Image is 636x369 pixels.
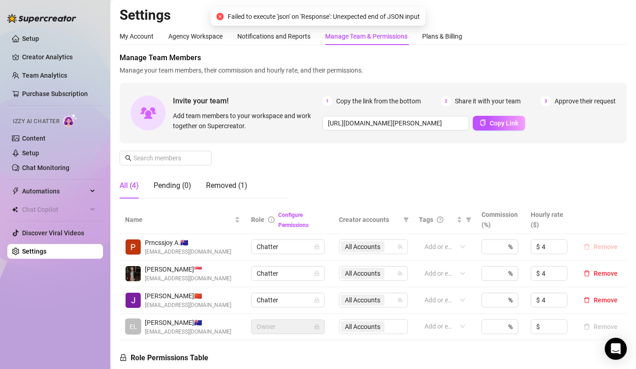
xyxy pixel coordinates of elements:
a: Creator Analytics [22,50,96,64]
button: Copy Link [473,116,525,131]
span: question-circle [437,216,443,223]
span: [PERSON_NAME] 🇸🇬 [145,264,231,274]
span: lock [314,297,320,303]
span: delete [584,270,590,277]
span: copy [480,119,486,126]
span: lock [314,271,320,276]
div: Notifications and Reports [237,31,310,41]
span: All Accounts [341,268,384,279]
th: Hourly rate ($) [525,206,574,234]
span: Copy the link from the bottom [336,96,421,106]
span: [PERSON_NAME] 🇨🇳 [145,291,231,301]
h2: Settings [120,6,627,24]
span: team [397,297,403,303]
span: [PERSON_NAME] 🇦🇺 [145,318,231,328]
span: lock [314,244,320,250]
span: Failed to execute 'json' on 'Response': Unexpected end of JSON input [228,11,420,22]
a: Settings [22,248,46,255]
span: 3 [541,96,551,106]
span: [EMAIL_ADDRESS][DOMAIN_NAME] [145,274,231,283]
a: Team Analytics [22,72,67,79]
span: Remove [594,270,618,277]
span: Name [125,215,233,225]
span: filter [466,217,471,222]
button: Remove [580,241,621,252]
span: delete [584,244,590,250]
h5: Role Permissions Table [120,352,208,363]
span: filter [403,217,409,222]
span: Chatter [257,267,319,280]
div: Pending (0) [154,180,191,191]
img: Arven Arricivita [126,266,141,281]
div: My Account [120,31,154,41]
span: All Accounts [345,242,380,252]
a: Chat Monitoring [22,164,69,171]
button: Remove [580,295,621,306]
th: Name [120,206,246,234]
span: 1 [322,96,332,106]
span: [EMAIL_ADDRESS][DOMAIN_NAME] [145,328,231,336]
input: Search members [133,153,199,163]
span: Owner [257,320,319,334]
span: Approve their request [555,96,616,106]
span: Tags [419,215,433,225]
div: Open Intercom Messenger [605,338,627,360]
a: Setup [22,149,39,157]
span: Invite your team! [173,95,322,107]
span: All Accounts [341,295,384,306]
span: Manage Team Members [120,52,627,63]
span: Manage your team members, their commission and hourly rate, and their permissions. [120,65,627,75]
span: 2 [441,96,451,106]
span: EL [130,322,137,332]
a: Setup [22,35,39,42]
img: logo-BBDzfeDw.svg [7,14,76,23]
span: Creator accounts [339,215,400,225]
span: lock [314,324,320,329]
span: info-circle [268,216,275,223]
span: Izzy AI Chatter [13,117,59,126]
img: AI Chatter [63,114,77,127]
span: Chatter [257,240,319,254]
span: Copy Link [490,119,518,127]
span: Remove [594,243,618,250]
span: thunderbolt [12,187,19,195]
div: All (4) [120,180,139,191]
span: All Accounts [345,268,380,278]
div: Removed (1) [206,180,247,191]
span: Remove [594,296,618,304]
span: Share it with your team [455,96,521,106]
img: Prncssjoy Amay [126,239,141,255]
a: Content [22,135,46,142]
div: Plans & Billing [422,31,462,41]
span: delete [584,297,590,303]
span: filter [401,213,411,227]
th: Commission (%) [476,206,525,234]
span: [EMAIL_ADDRESS][DOMAIN_NAME] [145,301,231,310]
span: [EMAIL_ADDRESS][DOMAIN_NAME] [145,248,231,256]
span: team [397,244,403,250]
button: Remove [580,321,621,332]
span: search [125,155,132,161]
span: Chatter [257,293,319,307]
span: Add team members to your workspace and work together on Supercreator. [173,111,319,131]
span: All Accounts [345,295,380,305]
a: Discover Viral Videos [22,229,84,237]
span: lock [120,354,127,361]
span: Role [251,216,264,223]
span: Chat Copilot [22,202,87,217]
span: close-circle [217,13,224,20]
div: Agency Workspace [168,31,223,41]
button: Remove [580,268,621,279]
a: Configure Permissions [278,212,309,228]
img: Chat Copilot [12,206,18,213]
img: Joezen Esperacion [126,293,141,308]
span: team [397,271,403,276]
div: Manage Team & Permissions [325,31,407,41]
span: Automations [22,184,87,199]
span: All Accounts [341,241,384,252]
span: Prncssjoy A. 🇦🇺 [145,238,231,248]
span: filter [464,213,473,227]
a: Purchase Subscription [22,90,88,97]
